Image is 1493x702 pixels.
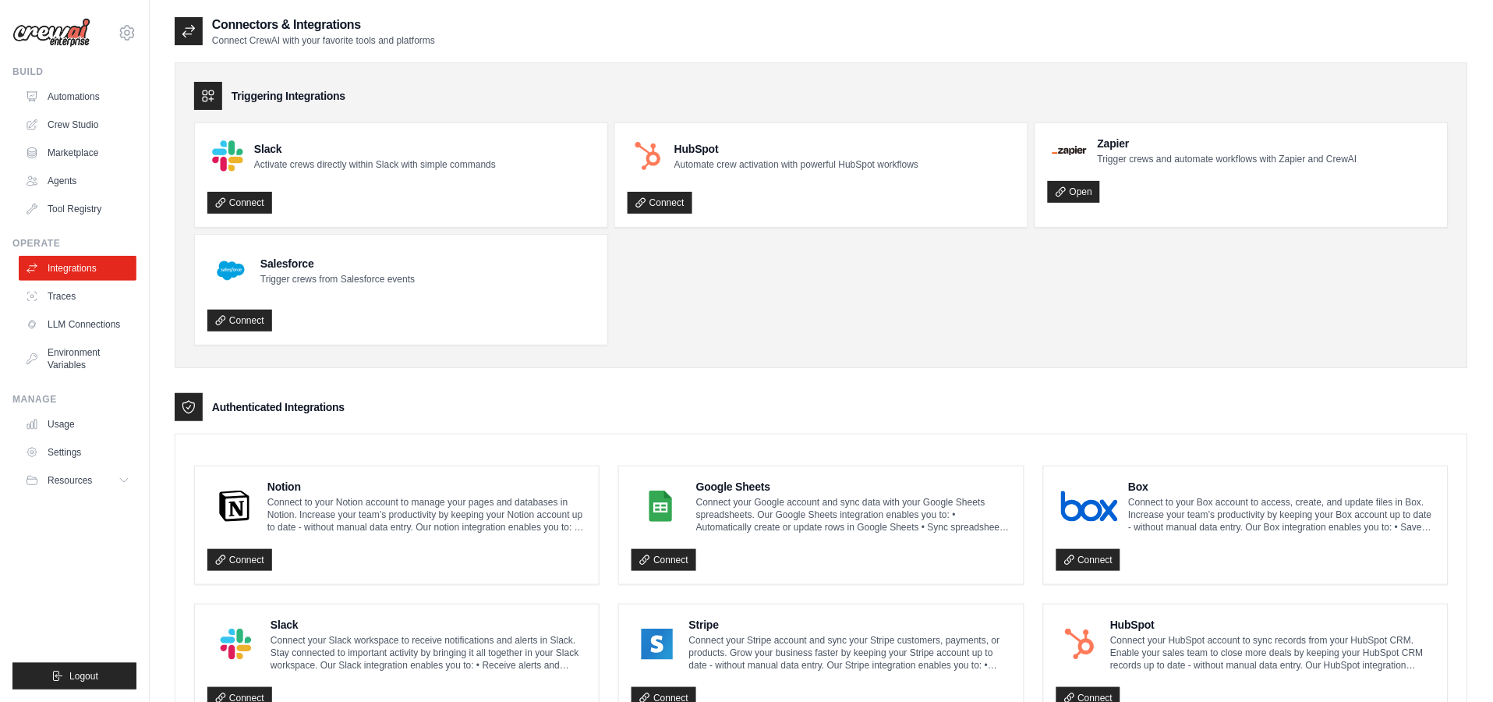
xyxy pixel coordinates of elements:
[1129,479,1435,495] h4: Box
[19,256,136,281] a: Integrations
[19,412,136,437] a: Usage
[271,634,586,672] p: Connect your Slack workspace to receive notifications and alerts in Slack. Stay connected to impo...
[212,399,345,415] h3: Authenticated Integrations
[212,629,260,660] img: Slack Logo
[636,629,678,660] img: Stripe Logo
[1061,629,1100,660] img: HubSpot Logo
[19,197,136,222] a: Tool Registry
[254,141,496,157] h4: Slack
[12,18,90,48] img: Logo
[696,479,1011,495] h4: Google Sheets
[636,491,685,522] img: Google Sheets Logo
[212,491,256,522] img: Notion Logo
[674,141,918,157] h4: HubSpot
[48,474,92,487] span: Resources
[674,158,918,171] p: Automate crew activation with powerful HubSpot workflows
[207,549,272,571] a: Connect
[19,112,136,137] a: Crew Studio
[207,192,272,214] a: Connect
[1056,549,1121,571] a: Connect
[19,468,136,493] button: Resources
[12,393,136,406] div: Manage
[1048,181,1100,203] a: Open
[1129,496,1435,534] p: Connect to your Box account to access, create, and update files in Box. Increase your team’s prod...
[12,237,136,250] div: Operate
[632,140,663,172] img: HubSpot Logo
[628,192,692,214] a: Connect
[19,168,136,193] a: Agents
[1098,136,1357,151] h4: Zapier
[1110,634,1435,672] p: Connect your HubSpot account to sync records from your HubSpot CRM. Enable your sales team to clo...
[1061,491,1118,522] img: Box Logo
[212,252,249,289] img: Salesforce Logo
[19,84,136,109] a: Automations
[1053,146,1087,155] img: Zapier Logo
[696,496,1011,534] p: Connect your Google account and sync data with your Google Sheets spreadsheets. Our Google Sheets...
[267,479,586,495] h4: Notion
[1110,617,1435,633] h4: HubSpot
[69,670,98,682] span: Logout
[271,617,586,633] h4: Slack
[1098,153,1357,165] p: Trigger crews and automate workflows with Zapier and CrewAI
[232,88,345,104] h3: Triggering Integrations
[12,663,136,690] button: Logout
[19,140,136,165] a: Marketplace
[12,66,136,78] div: Build
[254,158,496,171] p: Activate crews directly within Slack with simple commands
[207,310,272,331] a: Connect
[260,273,415,285] p: Trigger crews from Salesforce events
[689,634,1011,672] p: Connect your Stripe account and sync your Stripe customers, payments, or products. Grow your busi...
[632,549,696,571] a: Connect
[267,496,586,534] p: Connect to your Notion account to manage your pages and databases in Notion. Increase your team’s...
[689,617,1011,633] h4: Stripe
[19,440,136,465] a: Settings
[260,256,415,271] h4: Salesforce
[19,284,136,309] a: Traces
[212,16,435,34] h2: Connectors & Integrations
[19,340,136,378] a: Environment Variables
[212,140,243,172] img: Slack Logo
[212,34,435,47] p: Connect CrewAI with your favorite tools and platforms
[19,312,136,337] a: LLM Connections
